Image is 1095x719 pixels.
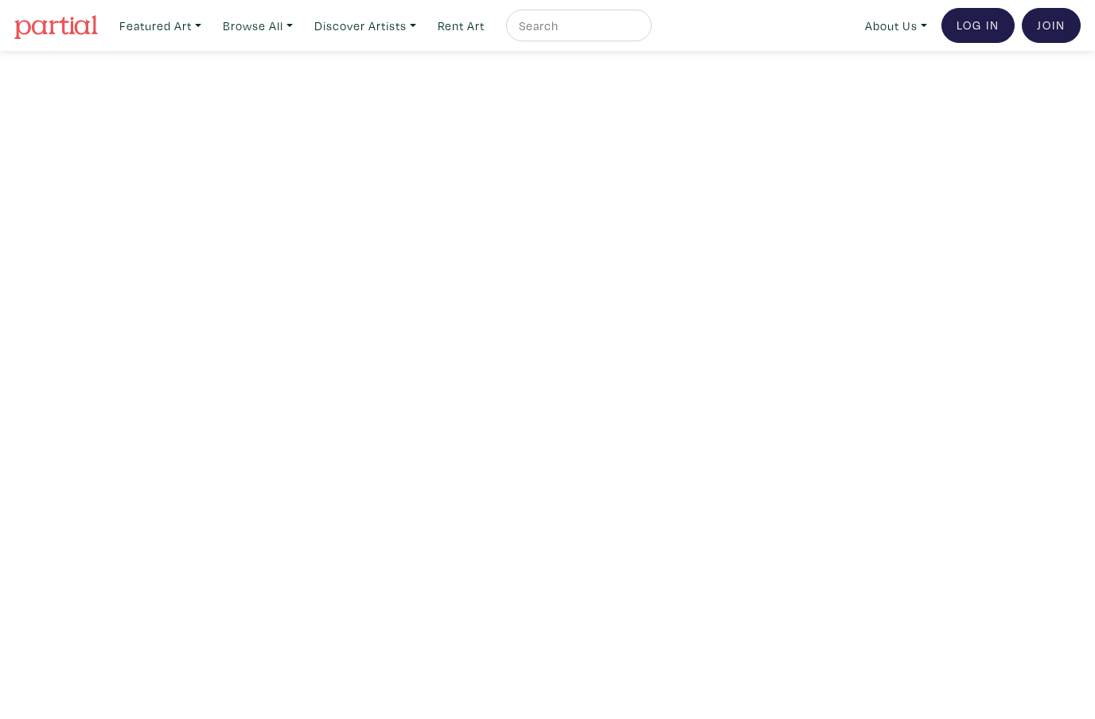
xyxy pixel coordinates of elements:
a: Discover Artists [307,10,423,42]
a: Log In [941,8,1015,43]
a: Join [1022,8,1081,43]
a: Featured Art [112,10,208,42]
a: Rent Art [431,10,492,42]
a: Browse All [216,10,300,42]
a: About Us [858,10,934,42]
input: Search [517,16,637,36]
